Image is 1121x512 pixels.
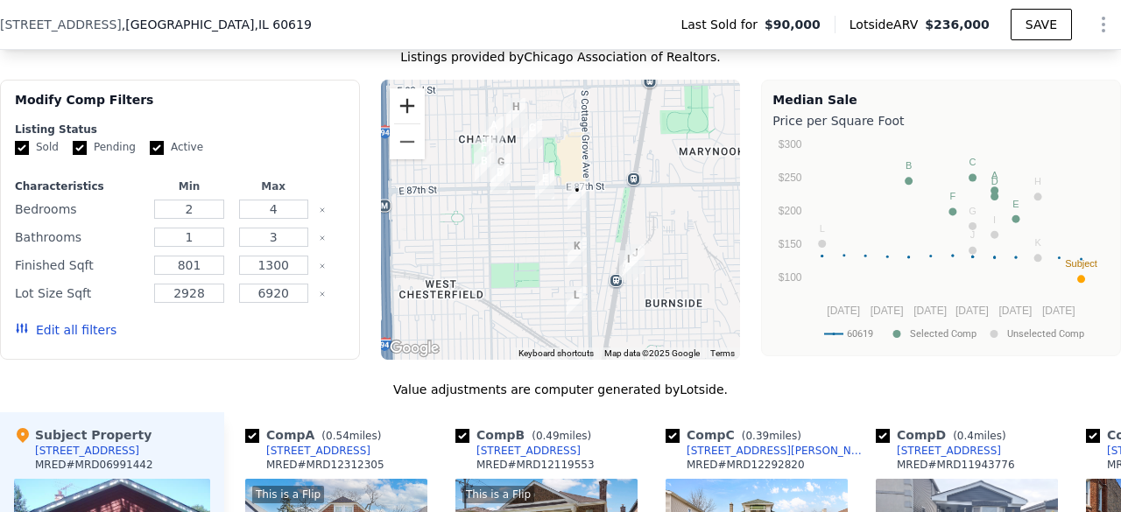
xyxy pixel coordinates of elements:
text: [DATE] [1042,305,1075,317]
img: Google [385,337,443,360]
button: Zoom out [390,124,425,159]
button: Show Options [1086,7,1121,42]
div: 9026 S Ellis Ave [618,237,652,281]
span: 0.39 [745,430,769,442]
button: Edit all filters [15,321,116,339]
text: [DATE] [955,305,989,317]
text: Selected Comp [910,328,976,340]
text: J [970,229,976,240]
a: [STREET_ADDRESS][PERSON_NAME] [666,444,869,458]
div: Subject Property [14,426,152,444]
input: Pending [73,141,87,155]
text: [DATE] [914,305,948,317]
text: L [820,223,825,234]
button: Clear [319,235,326,242]
span: 0.49 [536,430,560,442]
div: Lot Size Sqft [15,281,144,305]
text: $250 [779,172,802,184]
div: Min [151,179,228,193]
div: [STREET_ADDRESS][PERSON_NAME] [687,444,869,458]
div: Median Sale [772,91,1110,109]
text: 60619 [847,328,873,340]
div: 429 E 87th St [483,157,517,200]
text: H [1034,176,1041,186]
text: C [969,157,976,167]
div: 8640 S King Dr [468,145,501,189]
div: Comp C [666,426,808,444]
input: Sold [15,141,29,155]
text: I [993,214,996,225]
text: F [950,191,956,201]
label: Sold [15,140,59,155]
span: $236,000 [925,18,990,32]
div: 736 E 88th St [560,174,594,218]
a: Terms [710,348,735,358]
a: [STREET_ADDRESS] [455,444,581,458]
div: Comp A [245,426,388,444]
a: Open this area in Google Maps (opens a new window) [385,337,443,360]
div: Bedrooms [15,197,144,221]
svg: A chart. [772,133,1105,352]
div: Listing Status [15,123,345,137]
input: Active [150,141,164,155]
div: Price per Square Foot [772,109,1110,133]
div: 8522 S Saint Lawrence Ave [516,112,549,156]
div: This is a Flip [462,486,534,503]
button: Clear [319,263,326,270]
span: ( miles) [946,430,1012,442]
text: $150 [779,238,802,250]
a: [STREET_ADDRESS] [245,444,370,458]
button: Clear [319,291,326,298]
text: A [991,170,998,180]
div: Modify Comp Filters [15,91,345,123]
div: MRED # MRD12312305 [266,458,384,472]
div: [STREET_ADDRESS] [897,444,1001,458]
span: , [GEOGRAPHIC_DATA] [122,16,312,33]
button: Keyboard shortcuts [518,347,594,360]
text: $200 [779,205,802,217]
div: MRED # MRD11943776 [897,458,1015,472]
div: 729 E 92nd St [560,279,593,323]
div: 8428 S Rhodes Ave [499,91,532,135]
text: Subject [1066,258,1098,269]
div: 8511 S King Dr [477,109,511,153]
button: Clear [319,207,326,214]
text: $100 [779,271,802,284]
text: D [991,176,998,186]
text: G [969,206,977,216]
div: Comp D [876,426,1013,444]
span: 0.4 [957,430,974,442]
span: 0.54 [326,430,349,442]
div: 733 E 90th St [560,230,594,274]
div: 8600 S King Dr [467,130,500,174]
text: [DATE] [999,305,1033,317]
text: B [906,160,912,171]
button: Zoom in [390,88,425,123]
text: K [1035,237,1042,248]
div: Finished Sqft [15,253,144,277]
text: [DATE] [828,305,861,317]
span: ( miles) [735,430,808,442]
div: This is a Flip [252,486,324,503]
div: [STREET_ADDRESS] [266,444,370,458]
button: SAVE [1011,9,1072,40]
span: Last Sold for [680,16,765,33]
div: Max [235,179,312,193]
span: $90,000 [765,16,821,33]
label: Pending [73,140,136,155]
div: Characteristics [15,179,144,193]
span: ( miles) [314,430,388,442]
text: $300 [779,138,802,151]
span: , IL 60619 [254,18,311,32]
text: Unselected Comp [1007,328,1084,340]
div: MRED # MRD12119553 [476,458,595,472]
label: Active [150,140,203,155]
div: Bathrooms [15,225,144,249]
span: Lotside ARV [850,16,925,33]
div: 8642 S Vernon Ave [484,146,518,190]
div: [STREET_ADDRESS] [35,444,139,458]
text: E [1013,199,1019,209]
div: MRED # MRD06991442 [35,458,153,472]
a: [STREET_ADDRESS] [876,444,1001,458]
